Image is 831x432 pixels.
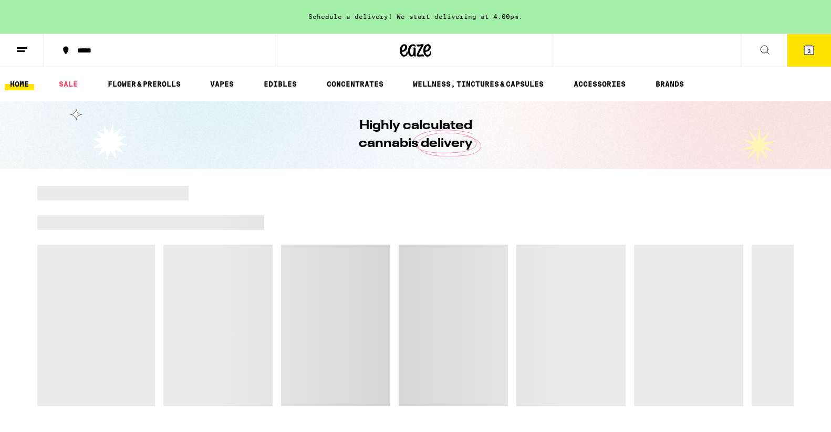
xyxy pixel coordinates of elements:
[408,78,549,90] a: WELLNESS, TINCTURES & CAPSULES
[787,34,831,67] button: 3
[568,78,631,90] a: ACCESSORIES
[650,78,689,90] a: BRANDS
[54,78,83,90] a: SALE
[5,78,34,90] a: HOME
[807,48,811,54] span: 3
[102,78,186,90] a: FLOWER & PREROLLS
[205,78,239,90] a: VAPES
[321,78,389,90] a: CONCENTRATES
[329,117,502,153] h1: Highly calculated cannabis delivery
[258,78,302,90] a: EDIBLES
